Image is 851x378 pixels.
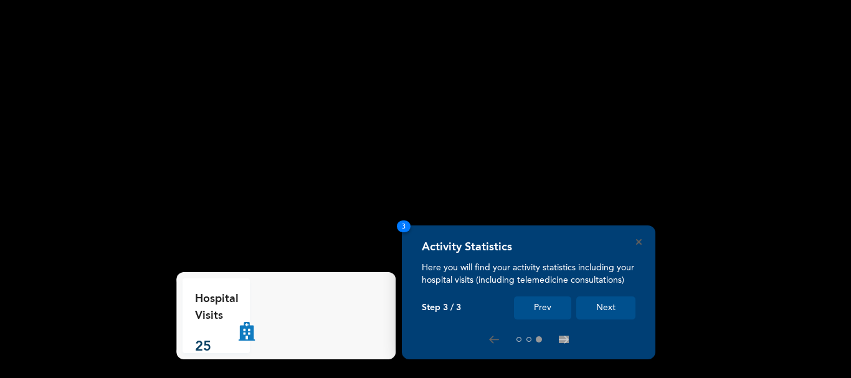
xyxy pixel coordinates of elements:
p: Hospital Visits [195,291,239,324]
button: Prev [514,296,571,319]
p: Here you will find your activity statistics including your hospital visits (including telemedicin... [422,262,635,286]
p: 25 [195,337,239,357]
button: Close [636,239,642,245]
h4: Activity Statistics [422,240,512,254]
span: 3 [397,220,411,232]
p: Step 3 / 3 [422,303,461,313]
button: Next [576,296,635,319]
